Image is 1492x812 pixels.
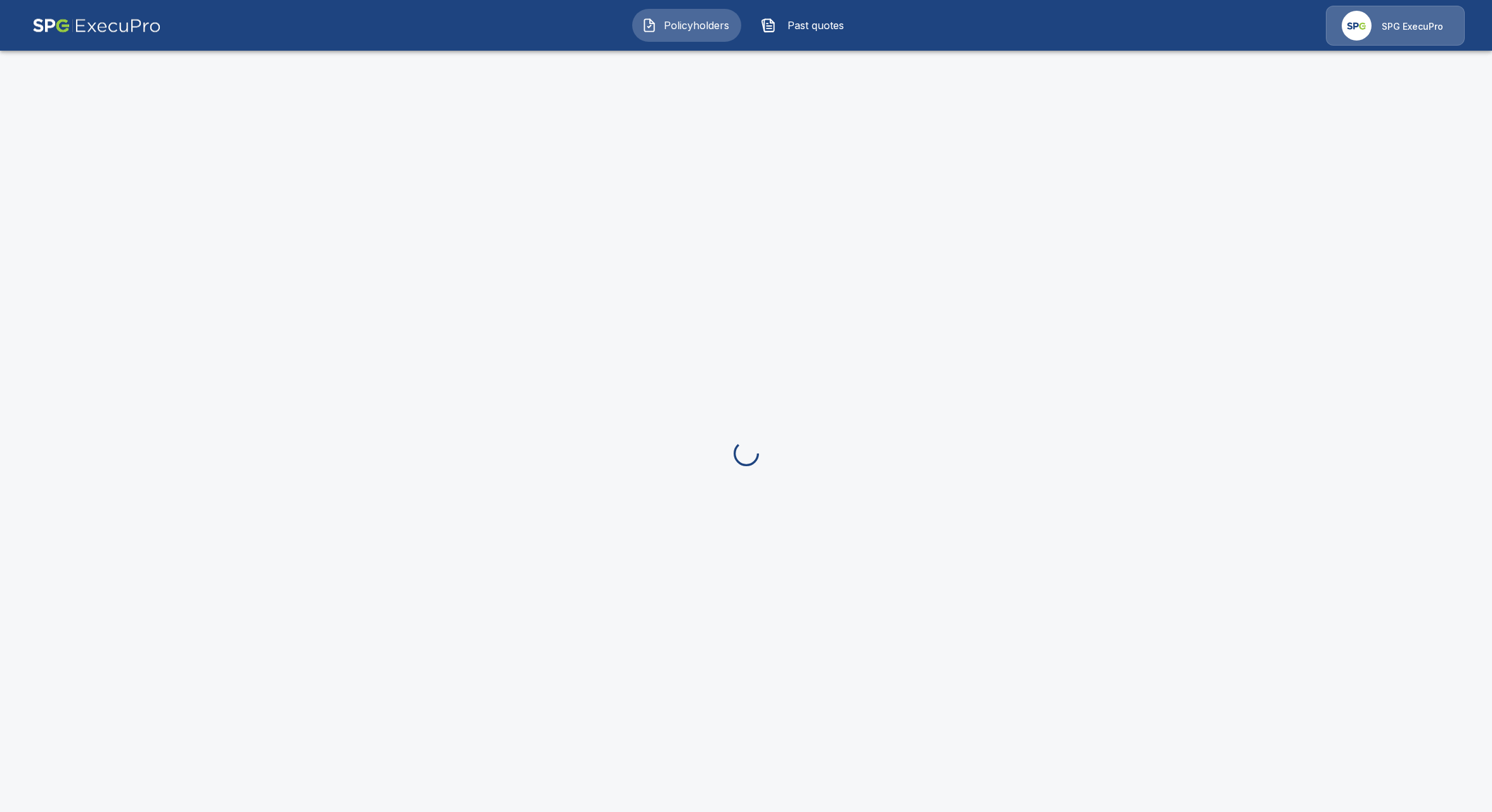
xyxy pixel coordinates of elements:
[632,9,741,42] button: Policyholders IconPolicyholders
[662,18,732,33] span: Policyholders
[751,9,860,42] button: Past quotes IconPast quotes
[642,18,657,33] img: Policyholders Icon
[781,18,851,33] span: Past quotes
[761,18,776,33] img: Past quotes Icon
[32,6,161,46] img: AA Logo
